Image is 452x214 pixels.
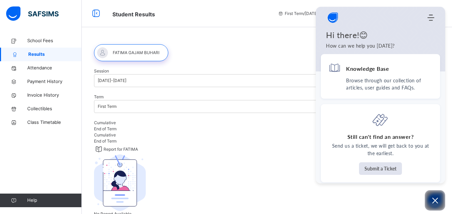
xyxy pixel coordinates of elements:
[98,78,126,84] div: [DATE]-[DATE]
[94,120,116,125] span: Cumulative
[6,6,59,21] img: safsims
[326,11,340,24] span: Company logo
[359,162,402,175] button: Submit a Ticket
[104,146,138,152] span: Report for FATIMA
[28,51,82,58] span: Results
[27,78,82,85] span: Payment History
[27,105,82,112] span: Collectibles
[27,37,82,44] span: School Fees
[27,92,82,99] span: Invoice History
[94,154,146,211] img: student.207b5acb3037b72b59086e8b1a17b1d0.svg
[346,77,433,91] p: Browse through our collection of articles, user guides and FAQs.
[112,11,155,18] span: Student Results
[328,142,433,157] p: Send us a ticket, we will get back to you at the earliest.
[27,119,82,126] span: Class Timetable
[425,190,445,211] button: Open asap
[426,14,435,21] div: Modules Menu
[326,11,340,24] img: logo
[94,126,116,131] span: End of Term
[94,132,116,137] span: Cumulative
[98,103,116,110] div: First Term
[326,30,435,40] h1: Hi there!😊
[326,42,435,50] p: How can we help you today?
[94,68,109,73] span: Session
[27,65,82,71] span: Attendance
[27,197,81,204] span: Help
[321,54,440,99] div: Knowledge BaseBrowse through our collection of articles, user guides and FAQs.
[94,94,104,99] span: Term
[278,11,333,17] span: session/term information
[94,138,116,144] span: End of Term
[347,133,414,141] h4: Still can't find an answer?
[346,65,389,72] h4: Knowledge Base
